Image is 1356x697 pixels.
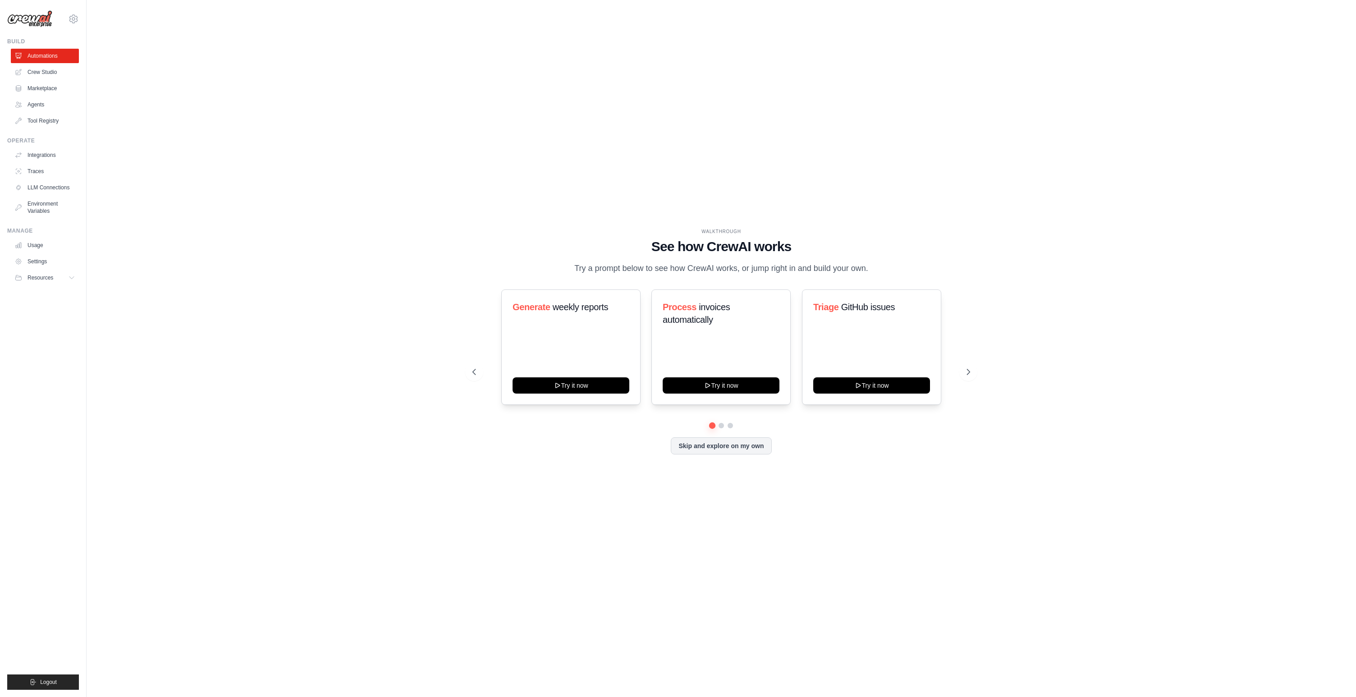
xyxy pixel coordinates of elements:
span: Resources [27,274,53,281]
div: WALKTHROUGH [472,228,970,235]
img: Logo [7,10,52,28]
p: Try a prompt below to see how CrewAI works, or jump right in and build your own. [570,262,873,275]
a: Automations [11,49,79,63]
div: Build [7,38,79,45]
span: Generate [513,302,550,312]
a: Agents [11,97,79,112]
button: Resources [11,271,79,285]
a: Crew Studio [11,65,79,79]
div: Operate [7,137,79,144]
a: Environment Variables [11,197,79,218]
button: Try it now [513,377,629,394]
h1: See how CrewAI works [472,238,970,255]
button: Try it now [663,377,779,394]
button: Try it now [813,377,930,394]
a: LLM Connections [11,180,79,195]
a: Traces [11,164,79,179]
button: Skip and explore on my own [671,437,771,454]
span: Logout [40,679,57,686]
span: GitHub issues [841,302,894,312]
a: Usage [11,238,79,252]
a: Tool Registry [11,114,79,128]
span: weekly reports [553,302,608,312]
div: Manage [7,227,79,234]
a: Marketplace [11,81,79,96]
span: Process [663,302,696,312]
button: Logout [7,674,79,690]
a: Integrations [11,148,79,162]
a: Settings [11,254,79,269]
span: Triage [813,302,839,312]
